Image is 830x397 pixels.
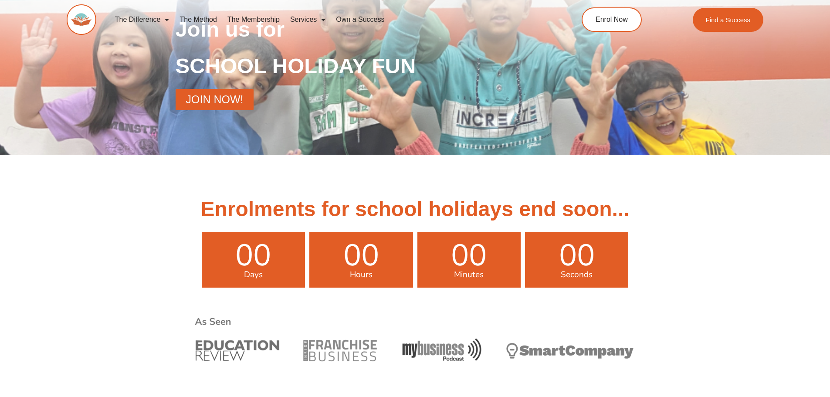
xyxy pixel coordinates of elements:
span: Hours [309,271,413,279]
span: 00 [309,241,413,271]
span: Days [202,271,305,279]
span: Seconds [525,271,628,279]
a: Enrol Now [582,7,642,32]
a: The Difference [110,10,175,30]
span: 00 [525,241,628,271]
span: JOIN NOW! [186,94,244,105]
h2: SCHOOL HOLIDAY FUN [176,52,421,80]
a: The Membership [222,10,285,30]
nav: Menu [110,10,542,30]
span: 00 [417,241,521,271]
a: Find a Success [693,8,764,32]
span: Minutes [417,271,521,279]
span: 00 [202,241,305,271]
h2: Enrolments for school holidays end soon... [71,196,759,223]
img: Year 10 Science Tutoring [192,296,638,386]
a: Services [285,10,331,30]
span: Enrol Now [596,16,628,23]
a: Own a Success [331,10,390,30]
a: JOIN NOW! [176,89,254,110]
span: Find a Success [706,17,751,23]
a: The Method [174,10,222,30]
